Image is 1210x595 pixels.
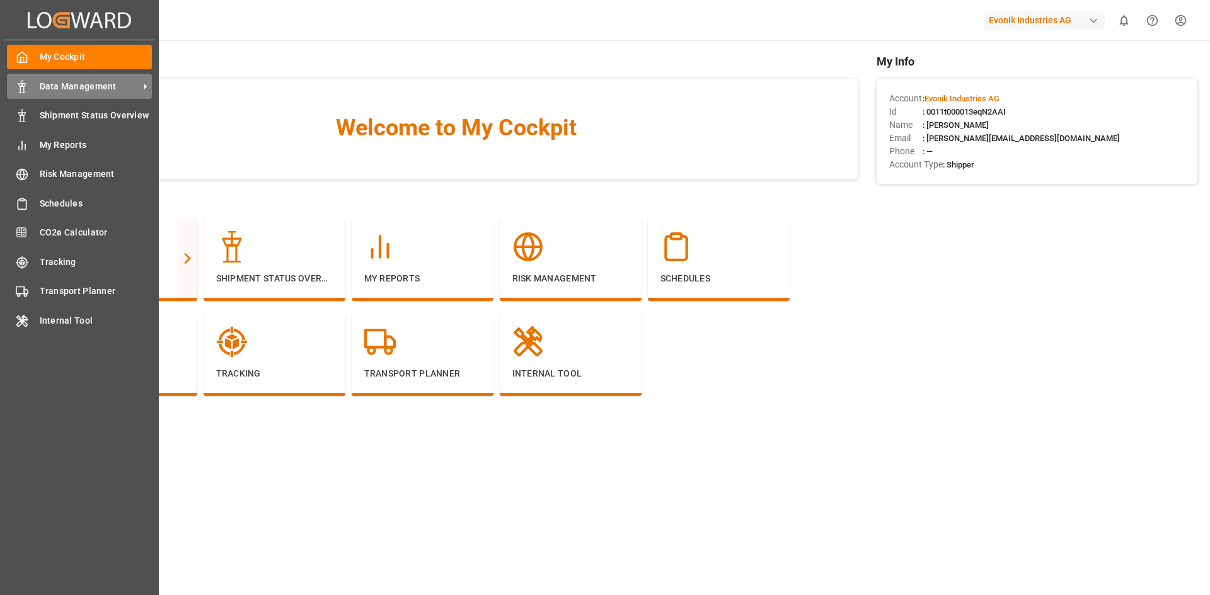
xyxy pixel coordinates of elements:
[923,107,1006,116] span: : 0011t000013eqN2AAI
[40,167,153,181] span: Risk Management
[7,249,152,274] a: Tracking
[984,8,1110,32] button: Evonik Industries AG
[7,191,152,215] a: Schedules
[1138,6,1167,35] button: Help Center
[889,145,923,158] span: Phone
[923,94,1000,103] span: :
[7,220,152,245] a: CO2e Calculator
[660,272,777,285] p: Schedules
[512,272,629,285] p: Risk Management
[81,111,833,145] span: Welcome to My Cockpit
[889,118,923,132] span: Name
[7,162,152,186] a: Risk Management
[40,50,153,64] span: My Cockpit
[7,279,152,303] a: Transport Planner
[889,158,943,171] span: Account Type
[40,139,153,152] span: My Reports
[40,197,153,210] span: Schedules
[40,109,153,122] span: Shipment Status Overview
[925,94,1000,103] span: Evonik Industries AG
[216,272,333,285] p: Shipment Status Overview
[1110,6,1138,35] button: show 0 new notifications
[984,11,1105,30] div: Evonik Industries AG
[923,120,989,130] span: : [PERSON_NAME]
[7,132,152,157] a: My Reports
[889,92,923,105] span: Account
[7,45,152,69] a: My Cockpit
[216,367,333,380] p: Tracking
[40,80,139,93] span: Data Management
[40,314,153,327] span: Internal Tool
[923,147,933,156] span: : —
[943,160,974,169] span: : Shipper
[364,367,481,380] p: Transport Planner
[7,103,152,128] a: Shipment Status Overview
[889,105,923,118] span: Id
[40,256,153,269] span: Tracking
[40,226,153,239] span: CO2e Calculator
[364,272,481,285] p: My Reports
[889,132,923,145] span: Email
[877,53,1197,70] span: My Info
[923,133,1120,143] span: : [PERSON_NAME][EMAIL_ADDRESS][DOMAIN_NAME]
[55,192,858,209] span: Navigation
[7,308,152,332] a: Internal Tool
[40,285,153,298] span: Transport Planner
[512,367,629,380] p: Internal Tool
